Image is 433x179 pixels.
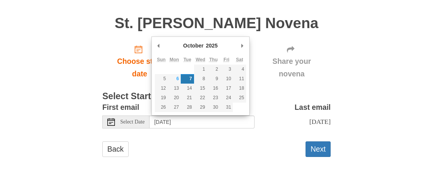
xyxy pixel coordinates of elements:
[181,84,194,93] button: 14
[120,119,145,125] span: Select Date
[220,103,233,112] button: 31
[155,40,162,51] button: Previous Month
[233,93,246,103] button: 25
[220,93,233,103] button: 24
[220,84,233,93] button: 17
[236,57,243,62] abbr: Saturday
[170,57,179,62] abbr: Monday
[194,74,207,84] button: 8
[239,40,246,51] button: Next Month
[102,101,139,114] label: First email
[233,74,246,84] button: 11
[102,15,331,32] h1: St. [PERSON_NAME] Novena
[194,93,207,103] button: 22
[102,92,331,101] h3: Select Start Date
[253,39,331,84] div: Click "Next" to confirm your start date first.
[260,55,323,80] span: Share your novena
[181,103,194,112] button: 28
[196,57,205,62] abbr: Wednesday
[168,84,181,93] button: 13
[168,103,181,112] button: 27
[194,84,207,93] button: 15
[207,103,220,112] button: 30
[194,65,207,74] button: 1
[233,65,246,74] button: 4
[181,74,194,84] button: 7
[220,74,233,84] button: 10
[155,103,168,112] button: 26
[155,74,168,84] button: 5
[102,39,177,84] a: Choose start date
[155,84,168,93] button: 12
[207,65,220,74] button: 2
[233,84,246,93] button: 18
[309,118,331,125] span: [DATE]
[207,74,220,84] button: 9
[102,141,129,157] a: Back
[182,40,205,51] div: October
[295,101,331,114] label: Last email
[224,57,229,62] abbr: Friday
[150,116,255,128] input: Use the arrow keys to pick a date
[168,93,181,103] button: 20
[168,74,181,84] button: 6
[183,57,191,62] abbr: Tuesday
[155,93,168,103] button: 19
[207,93,220,103] button: 23
[157,57,166,62] abbr: Sunday
[205,40,219,51] div: 2025
[110,55,169,80] span: Choose start date
[209,57,218,62] abbr: Thursday
[207,84,220,93] button: 16
[194,103,207,112] button: 29
[181,93,194,103] button: 21
[306,141,331,157] button: Next
[220,65,233,74] button: 3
